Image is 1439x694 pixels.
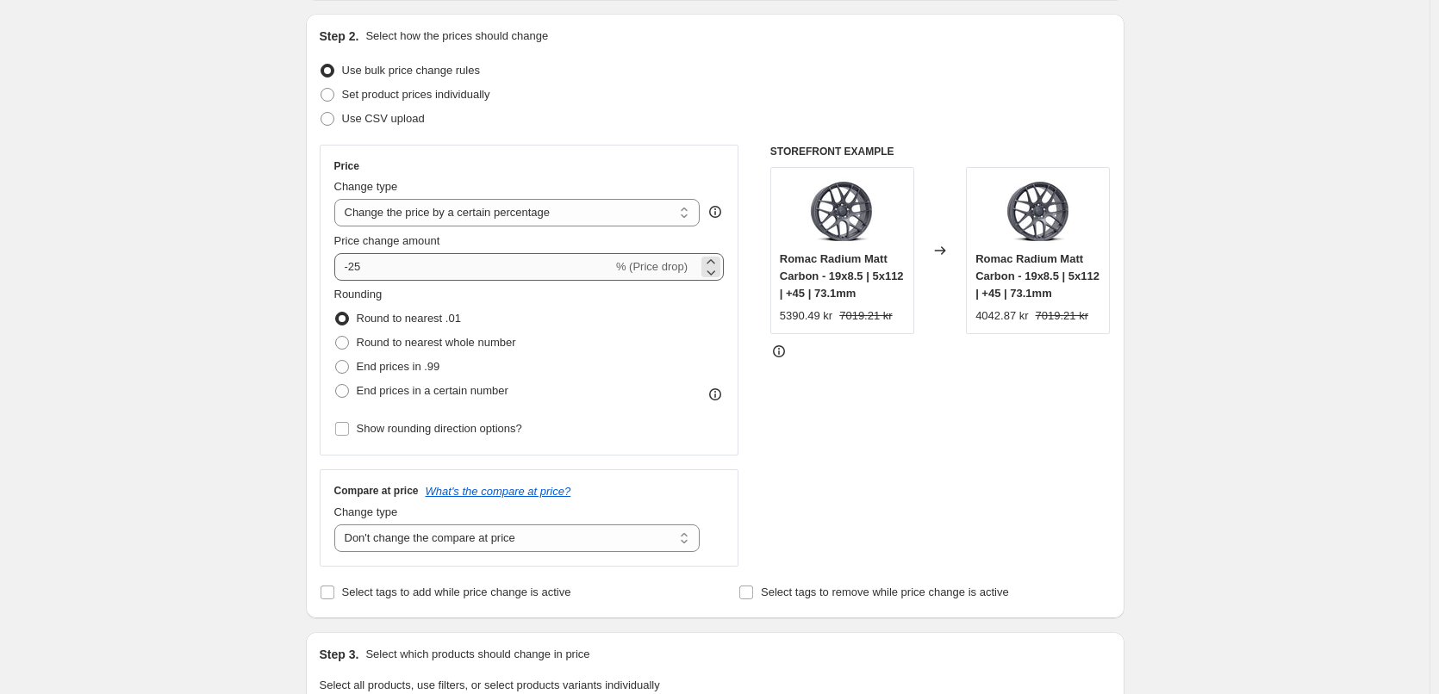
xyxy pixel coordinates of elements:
h3: Compare at price [334,484,419,498]
h2: Step 2. [320,28,359,45]
span: % (Price drop) [616,260,688,273]
span: Select all products, use filters, or select products variants individually [320,679,660,691]
span: Change type [334,505,398,518]
div: 4042.87 kr [975,307,1028,325]
button: What's the compare at price? [426,485,571,498]
img: p_57cfd44f-54fa-47d1-92b9-76f166901461_80x.jpg [807,177,876,245]
strike: 7019.21 kr [839,307,892,325]
span: Price change amount [334,234,440,247]
span: Romac Radium Matt Carbon - 19x8.5 | 5x112 | +45 | 73.1mm [975,252,1099,300]
span: Use bulk price change rules [342,64,480,77]
span: Round to nearest whole number [357,336,516,349]
span: Round to nearest .01 [357,312,461,325]
span: Change type [334,180,398,193]
input: -15 [334,253,613,281]
span: Show rounding direction options? [357,422,522,435]
h2: Step 3. [320,646,359,663]
p: Select how the prices should change [365,28,548,45]
div: help [707,203,724,220]
img: p_57cfd44f-54fa-47d1-92b9-76f166901461_80x.jpg [1004,177,1073,245]
span: Rounding [334,288,383,301]
span: End prices in a certain number [357,384,508,397]
div: 5390.49 kr [780,307,832,325]
span: Set product prices individually [342,88,490,101]
span: End prices in .99 [357,360,440,373]
span: Select tags to remove while price change is active [761,586,1009,598]
h3: Price [334,159,359,173]
span: Use CSV upload [342,112,425,125]
h6: STOREFRONT EXAMPLE [770,145,1111,158]
span: Romac Radium Matt Carbon - 19x8.5 | 5x112 | +45 | 73.1mm [780,252,904,300]
strike: 7019.21 kr [1036,307,1088,325]
span: Select tags to add while price change is active [342,586,571,598]
p: Select which products should change in price [365,646,589,663]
